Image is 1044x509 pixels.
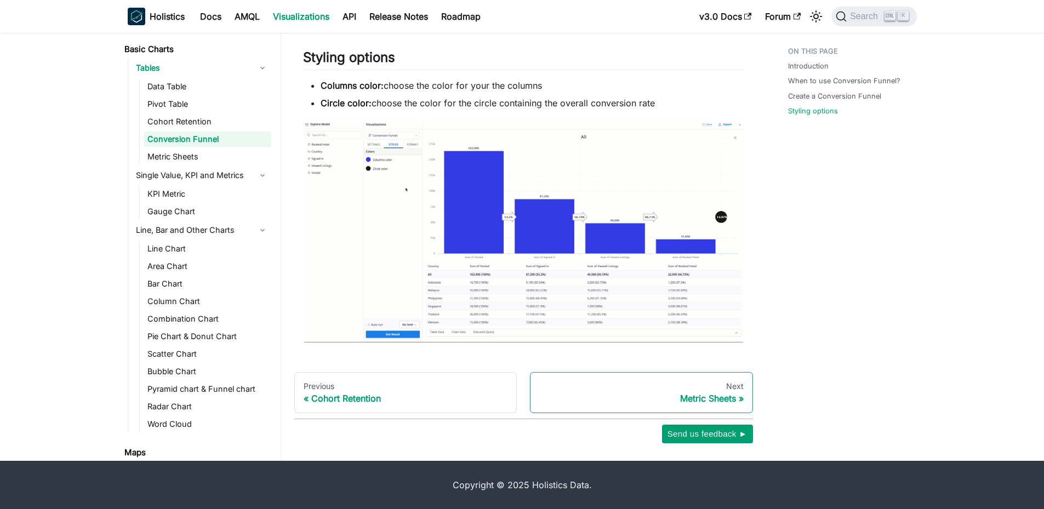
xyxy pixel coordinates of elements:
button: Switch between dark and light mode (currently light mode) [807,8,825,25]
a: Line, Bar and Other Charts [133,221,271,239]
a: Bar Chart [144,276,271,291]
h2: Styling options [303,49,744,70]
button: Send us feedback ► [662,425,753,443]
b: Holistics [150,10,185,23]
a: Conversion Funnel [144,131,271,147]
a: KPI Metric [144,186,271,202]
a: Combination Chart [144,311,271,327]
a: Create a Conversion Funnel [788,91,881,101]
strong: Circle color: [321,98,372,108]
a: Gauge Chart [144,204,271,219]
a: HolisticsHolistics [128,8,185,25]
a: Introduction [788,61,829,71]
a: Maps [121,445,271,460]
a: Pie Chart & Donut Chart [144,329,271,344]
a: Radar Chart [144,399,271,414]
a: Word Cloud [144,416,271,432]
a: Scatter Chart [144,346,271,362]
div: Copyright © 2025 Holistics Data. [174,478,871,491]
a: Release Notes [363,8,435,25]
nav: Docs pages [294,372,753,414]
div: Previous [304,381,508,391]
a: Line Chart [144,241,271,256]
a: Single Value, KPI and Metrics [133,167,271,184]
a: Styling options [788,106,838,116]
div: Cohort Retention [304,393,508,404]
a: Column Chart [144,294,271,309]
a: PreviousCohort Retention [294,372,517,414]
a: Basic Charts [121,42,271,57]
span: Search [847,12,885,21]
a: When to use Conversion Funnel? [788,76,900,86]
a: Area Chart [144,259,271,274]
a: NextMetric Sheets [530,372,753,414]
a: Bubble Chart [144,364,271,379]
li: choose the color for the circle containing the overall conversion rate [321,96,744,110]
div: Next [539,381,744,391]
a: Cohort Retention [144,114,271,129]
img: Holistics [128,8,145,25]
a: Forum [758,8,807,25]
a: Visualizations [266,8,336,25]
a: API [336,8,363,25]
a: Docs [193,8,228,25]
a: Tables [133,59,271,77]
a: Roadmap [435,8,487,25]
li: choose the color for your the columns [321,79,744,92]
a: Pyramid chart & Funnel chart [144,381,271,397]
a: Metric Sheets [144,149,271,164]
a: v3.0 Docs [693,8,758,25]
kbd: K [898,11,909,21]
span: Send us feedback ► [668,427,748,441]
a: Pivot Table [144,96,271,112]
div: Metric Sheets [539,393,744,404]
a: AMQL [228,8,266,25]
strong: Columns color: [321,80,384,91]
button: Search (Ctrl+K) [831,7,916,26]
a: Data Table [144,79,271,94]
